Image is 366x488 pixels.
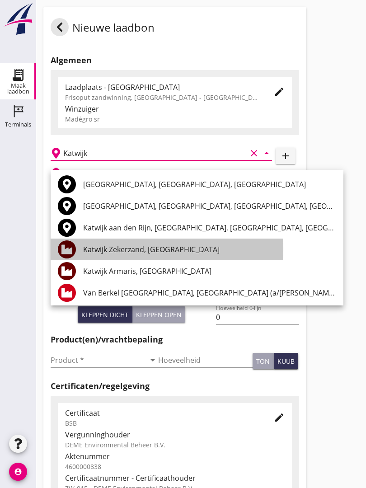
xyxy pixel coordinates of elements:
[51,18,155,40] div: Nieuwe laadbon
[65,451,285,462] div: Aktenummer
[65,462,285,471] div: 4600000838
[65,168,111,176] h2: Beladen vaartuig
[2,2,34,36] img: logo-small.a267ee39.svg
[249,148,259,159] i: clear
[136,310,182,319] div: Kleppen open
[274,86,285,97] i: edit
[83,244,336,255] div: Katwijk Zekerzand, [GEOGRAPHIC_DATA]
[147,355,158,366] i: arrow_drop_down
[65,473,285,483] div: Certificaatnummer - Certificaathouder
[83,179,336,190] div: [GEOGRAPHIC_DATA], [GEOGRAPHIC_DATA], [GEOGRAPHIC_DATA]
[256,357,270,366] div: ton
[51,380,299,392] h2: Certificaten/regelgeving
[78,306,132,323] button: Kleppen dicht
[132,306,185,323] button: Kleppen open
[65,429,285,440] div: Vergunninghouder
[83,287,336,298] div: Van Berkel [GEOGRAPHIC_DATA], [GEOGRAPHIC_DATA] (a/[PERSON_NAME])
[51,54,299,66] h2: Algemeen
[65,103,285,114] div: Winzuiger
[9,463,27,481] i: account_circle
[63,146,247,160] input: Losplaats
[65,114,285,124] div: Madégro sr
[216,310,299,324] input: Hoeveelheid 0-lijn
[65,418,259,428] div: BSB
[83,266,336,277] div: Katwijk Armaris, [GEOGRAPHIC_DATA]
[253,353,274,369] button: ton
[83,201,336,211] div: [GEOGRAPHIC_DATA], [GEOGRAPHIC_DATA], [GEOGRAPHIC_DATA], [GEOGRAPHIC_DATA]
[158,353,253,367] input: Hoeveelheid
[65,408,259,418] div: Certificaat
[274,412,285,423] i: edit
[65,93,259,102] div: Frisoput zandwinning, [GEOGRAPHIC_DATA] - [GEOGRAPHIC_DATA].
[83,222,336,233] div: Katwijk aan den Rijn, [GEOGRAPHIC_DATA], [GEOGRAPHIC_DATA], [GEOGRAPHIC_DATA]
[261,148,272,159] i: arrow_drop_down
[277,357,295,366] div: kuub
[5,122,31,127] div: Terminals
[65,82,259,93] div: Laadplaats - [GEOGRAPHIC_DATA]
[51,333,299,346] h2: Product(en)/vrachtbepaling
[81,310,128,319] div: Kleppen dicht
[274,353,298,369] button: kuub
[65,440,285,450] div: DEME Environmental Beheer B.V.
[280,150,291,161] i: add
[51,353,145,367] input: Product *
